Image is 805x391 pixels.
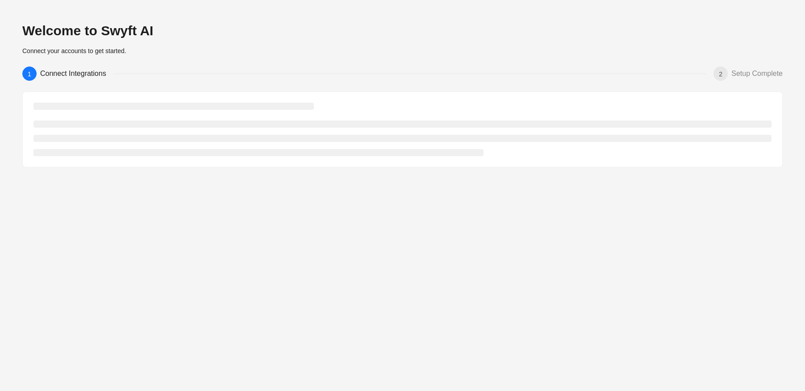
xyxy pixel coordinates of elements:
[28,71,31,78] span: 1
[719,71,722,78] span: 2
[22,22,783,39] h2: Welcome to Swyft AI
[22,47,126,54] span: Connect your accounts to get started.
[731,67,783,81] div: Setup Complete
[40,67,113,81] div: Connect Integrations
